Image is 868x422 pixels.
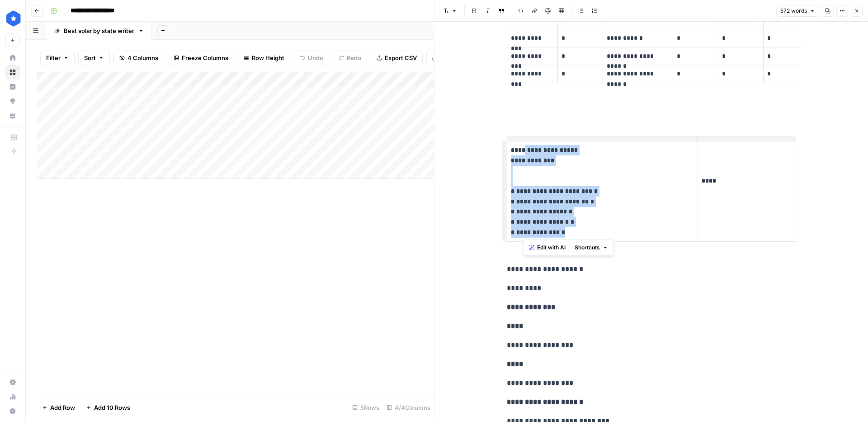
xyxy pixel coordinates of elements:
[46,53,61,62] span: Filter
[113,51,164,65] button: 4 Columns
[385,53,417,62] span: Export CSV
[94,403,130,412] span: Add 10 Rows
[84,53,96,62] span: Sort
[46,22,152,40] a: Best solar by state writer
[5,108,20,123] a: Your Data
[575,244,600,252] span: Shortcuts
[383,400,434,415] div: 4/4 Columns
[5,80,20,94] a: Insights
[5,389,20,404] a: Usage
[537,244,566,252] span: Edit with AI
[347,53,361,62] span: Redo
[5,51,20,65] a: Home
[333,51,367,65] button: Redo
[5,65,20,80] a: Browse
[80,400,136,415] button: Add 10 Rows
[371,51,423,65] button: Export CSV
[238,51,290,65] button: Row Height
[780,7,807,15] span: 572 words
[50,403,75,412] span: Add Row
[5,404,20,418] button: Help + Support
[349,400,383,415] div: 5 Rows
[252,53,284,62] span: Row Height
[40,51,75,65] button: Filter
[78,51,110,65] button: Sort
[776,5,819,17] button: 572 words
[5,10,22,27] img: ConsumerAffairs Logo
[5,7,20,30] button: Workspace: ConsumerAffairs
[168,51,234,65] button: Freeze Columns
[525,242,569,253] button: Edit with AI
[294,51,329,65] button: Undo
[64,26,134,35] div: Best solar by state writer
[5,375,20,389] a: Settings
[5,94,20,108] a: Opportunities
[571,242,612,253] button: Shortcuts
[127,53,158,62] span: 4 Columns
[308,53,323,62] span: Undo
[37,400,80,415] button: Add Row
[182,53,228,62] span: Freeze Columns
